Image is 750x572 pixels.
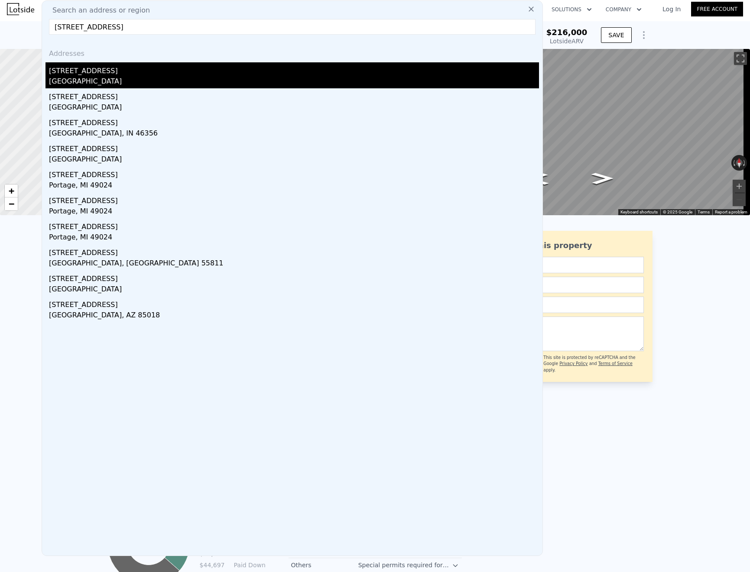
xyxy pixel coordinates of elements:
div: [STREET_ADDRESS] [49,166,539,180]
button: Toggle fullscreen view [734,52,747,65]
button: SAVE [601,27,631,43]
span: © 2025 Google [663,210,692,214]
div: [STREET_ADDRESS] [49,192,539,206]
div: [GEOGRAPHIC_DATA] [49,102,539,114]
div: [GEOGRAPHIC_DATA] [49,76,539,88]
path: Go East, Hanover Park Dr [582,170,623,187]
button: Reset the view [736,155,743,171]
div: Street View [396,49,750,215]
div: Map [396,49,750,215]
div: Portage, MI 49024 [49,180,539,192]
div: [GEOGRAPHIC_DATA] [49,284,539,296]
div: [GEOGRAPHIC_DATA], AZ 85018 [49,310,539,322]
div: This site is protected by reCAPTCHA and the Google and apply. [543,355,643,373]
div: Special permits required for certain uses like bed and breakfast. [358,561,452,569]
div: [STREET_ADDRESS] [49,244,539,258]
div: Others [291,561,358,569]
div: [GEOGRAPHIC_DATA], IN 46356 [49,128,539,140]
a: Zoom in [5,184,18,197]
input: Phone [488,297,644,313]
input: Name [488,257,644,273]
span: − [9,198,14,209]
button: Keyboard shortcuts [620,209,658,215]
td: $44,697 [199,560,225,570]
a: Free Account [691,2,743,16]
input: Email [488,277,644,293]
div: Addresses [45,42,539,62]
span: $216,000 [546,28,588,37]
div: [GEOGRAPHIC_DATA] [49,154,539,166]
div: Ask about this property [488,239,644,252]
div: Portage, MI 49024 [49,206,539,218]
div: [STREET_ADDRESS] [49,218,539,232]
button: Show Options [635,26,653,44]
a: Report a problem [715,210,747,214]
a: Terms of Service [598,361,633,366]
div: [GEOGRAPHIC_DATA], [GEOGRAPHIC_DATA] 55811 [49,258,539,270]
button: Zoom in [733,180,746,193]
a: Zoom out [5,197,18,210]
div: [STREET_ADDRESS] [49,88,539,102]
div: Lotside ARV [546,37,588,45]
button: Rotate clockwise [743,155,747,171]
div: [STREET_ADDRESS] [49,270,539,284]
div: [STREET_ADDRESS] [49,296,539,310]
div: [STREET_ADDRESS] [49,62,539,76]
button: Company [599,2,649,17]
div: [STREET_ADDRESS] [49,140,539,154]
a: Terms [698,210,710,214]
div: [STREET_ADDRESS] [49,114,539,128]
span: + [9,185,14,196]
button: Zoom out [733,193,746,206]
a: Privacy Policy [559,361,588,366]
img: Lotside [7,3,34,15]
span: Search an address or region [45,5,150,16]
a: Log In [652,5,691,13]
button: Solutions [545,2,599,17]
div: Portage, MI 49024 [49,232,539,244]
input: Enter an address, city, region, neighborhood or zip code [49,19,536,35]
button: Rotate counterclockwise [731,155,736,171]
td: Paid Down [232,560,271,570]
